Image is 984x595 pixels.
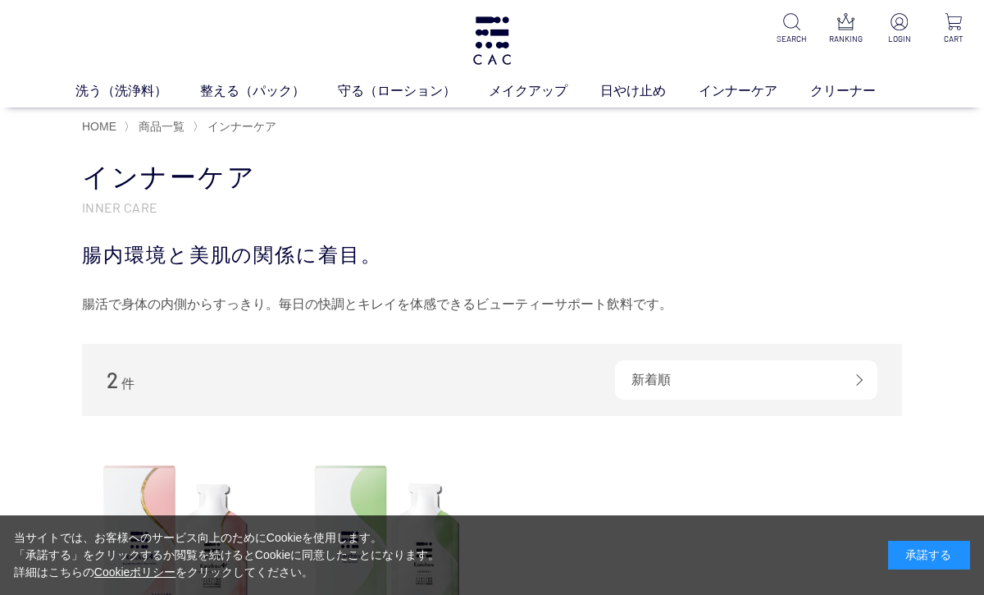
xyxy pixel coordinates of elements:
[207,120,276,133] span: インナーケア
[936,33,971,45] p: CART
[204,120,276,133] a: インナーケア
[828,13,863,45] a: RANKING
[82,199,902,216] p: INNER CARE
[14,529,440,581] div: 当サイトでは、お客様へのサービス向上のためにCookieを使用します。 「承諾する」をクリックするか閲覧を続けるとCookieに同意したことになります。 詳細はこちらの をクリックしてください。
[471,16,513,65] img: logo
[936,13,971,45] a: CART
[615,360,877,400] div: 新着順
[121,377,134,391] span: 件
[774,13,809,45] a: SEARCH
[139,120,184,133] span: 商品一覧
[107,367,118,392] span: 2
[810,81,909,101] a: クリーナー
[124,119,189,135] li: 〉
[699,81,810,101] a: インナーケア
[774,33,809,45] p: SEARCH
[338,81,489,101] a: 守る（ローション）
[82,160,902,195] h1: インナーケア
[193,119,280,135] li: 〉
[882,13,917,45] a: LOGIN
[82,240,902,270] div: 腸内環境と美肌の関係に着目。
[82,120,116,133] a: HOME
[82,291,902,318] div: 腸活で身体の内側からすっきり。毎日の快調とキレイを体感できるビューティーサポート飲料です。
[94,565,176,579] a: Cookieポリシー
[75,81,200,101] a: 洗う（洗浄料）
[888,541,970,570] div: 承諾する
[135,120,184,133] a: 商品一覧
[489,81,600,101] a: メイクアップ
[200,81,338,101] a: 整える（パック）
[882,33,917,45] p: LOGIN
[828,33,863,45] p: RANKING
[600,81,699,101] a: 日やけ止め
